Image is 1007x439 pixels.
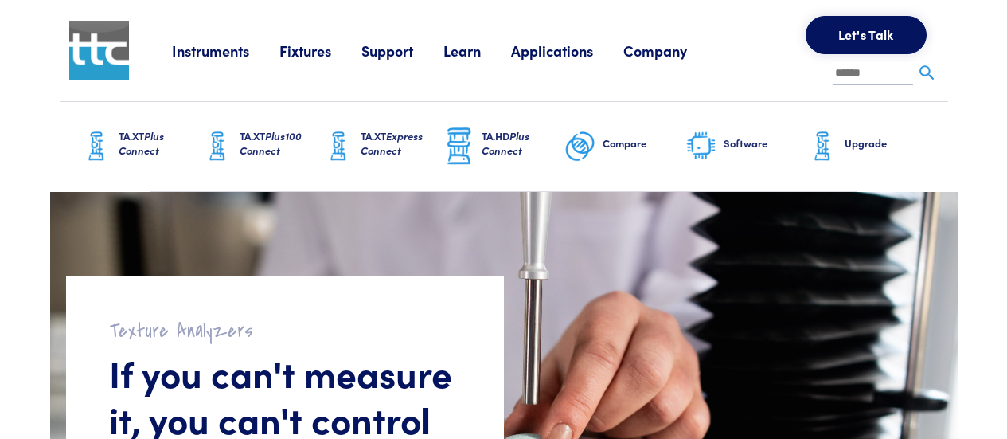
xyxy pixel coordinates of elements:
[806,16,927,54] button: Let's Talk
[564,127,596,167] img: compare-graphic.png
[361,41,443,61] a: Support
[685,102,806,191] a: Software
[443,41,511,61] a: Learn
[845,136,927,151] h6: Upgrade
[564,102,685,191] a: Compare
[511,41,623,61] a: Applications
[443,102,564,191] a: TA.HDPlus Connect
[806,102,927,191] a: Upgrade
[482,129,564,158] h6: TA.HD
[806,127,838,167] img: ta-xt-graphic.png
[119,129,201,158] h6: TA.XT
[201,127,233,167] img: ta-xt-graphic.png
[603,136,685,151] h6: Compare
[322,127,354,167] img: ta-xt-graphic.png
[80,102,201,191] a: TA.XTPlus Connect
[623,41,717,61] a: Company
[322,102,443,191] a: TA.XTExpress Connect
[685,130,717,163] img: software-graphic.png
[201,102,322,191] a: TA.XTPlus100 Connect
[240,128,302,158] span: Plus100 Connect
[109,319,461,343] h2: Texture Analyzers
[240,129,322,158] h6: TA.XT
[69,21,129,80] img: ttc_logo_1x1_v1.0.png
[361,129,443,158] h6: TA.XT
[119,128,164,158] span: Plus Connect
[80,127,112,167] img: ta-xt-graphic.png
[172,41,279,61] a: Instruments
[279,41,361,61] a: Fixtures
[724,136,806,151] h6: Software
[482,128,529,158] span: Plus Connect
[361,128,423,158] span: Express Connect
[443,126,475,167] img: ta-hd-graphic.png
